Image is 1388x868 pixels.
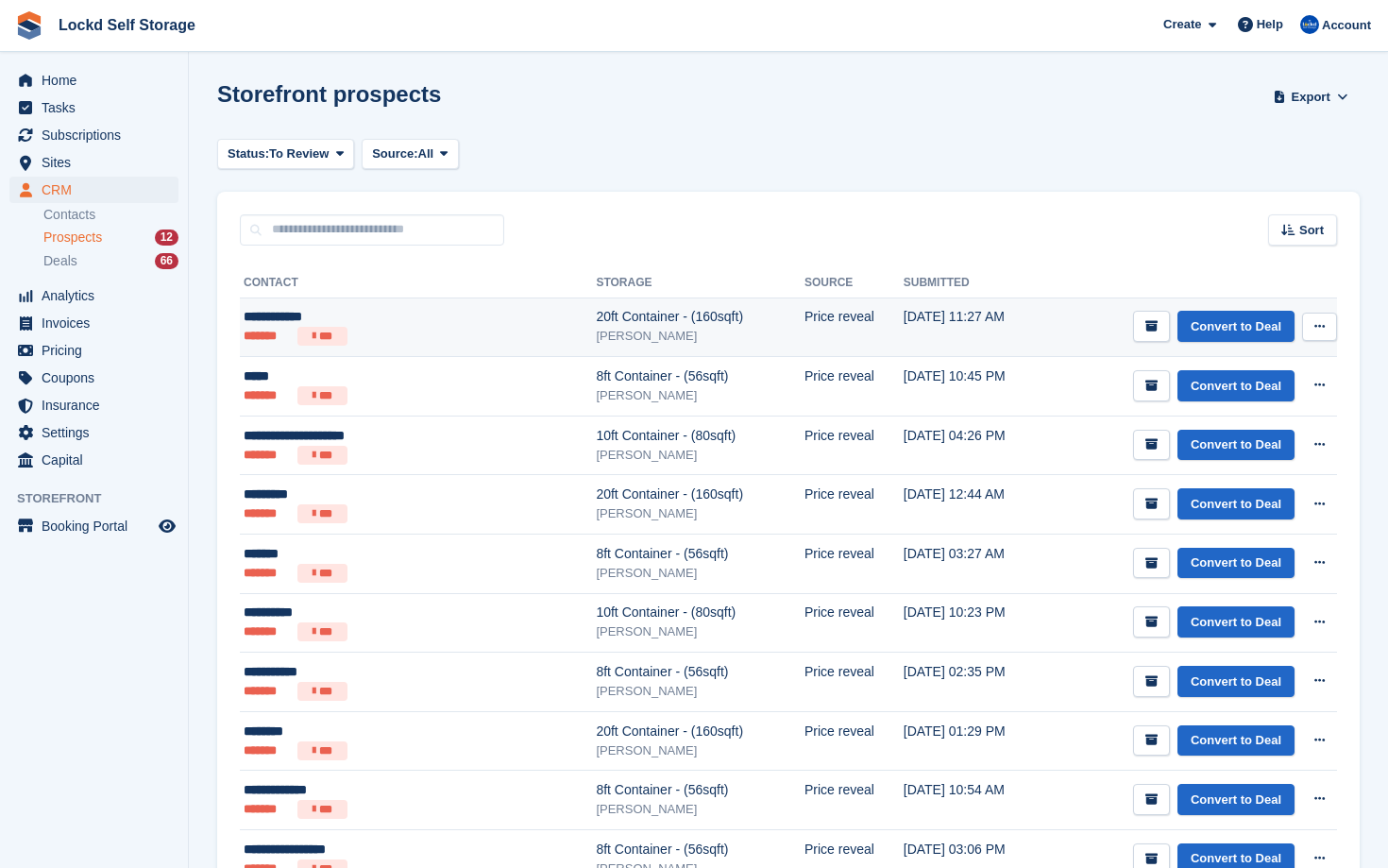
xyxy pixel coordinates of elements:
[9,310,178,336] a: menu
[596,504,804,523] div: [PERSON_NAME]
[596,485,804,504] div: 20ft Container - (160sqft)
[240,268,596,298] th: Contact
[9,513,178,539] a: menu
[43,251,178,271] a: Deals 66
[1163,15,1201,34] span: Create
[362,139,459,170] button: Source: All
[804,268,904,298] th: Source
[9,447,178,473] a: menu
[42,447,155,473] span: Capital
[9,419,178,446] a: menu
[1177,488,1295,519] a: Convert to Deal
[596,662,804,682] div: 8ft Container - (56sqft)
[1177,725,1295,757] a: Convert to Deal
[42,365,155,391] span: Coupons
[596,840,804,859] div: 8ft Container - (56sqft)
[1292,88,1330,107] span: Export
[1300,15,1319,34] img: Jonny Bleach
[42,149,155,176] span: Sites
[42,282,155,309] span: Analytics
[1177,370,1295,401] a: Convert to Deal
[804,416,904,475] td: Price reveal
[9,177,178,203] a: menu
[418,145,434,163] span: All
[904,653,1048,712] td: [DATE] 02:35 PM
[1177,666,1295,697] a: Convert to Deal
[1177,606,1295,638] a: Convert to Deal
[804,771,904,830] td: Price reveal
[596,564,804,583] div: [PERSON_NAME]
[155,230,178,246] div: 12
[9,392,178,418] a: menu
[596,603,804,622] div: 10ft Container - (80sqft)
[17,489,188,508] span: Storefront
[9,282,178,309] a: menu
[804,357,904,417] td: Price reveal
[43,252,77,270] span: Deals
[9,149,178,176] a: menu
[43,228,178,247] a: Prospects 12
[904,593,1048,653] td: [DATE] 10:23 PM
[42,419,155,446] span: Settings
[596,327,804,346] div: [PERSON_NAME]
[904,357,1048,417] td: [DATE] 10:45 PM
[1177,311,1295,342] a: Convert to Deal
[804,475,904,535] td: Price reveal
[1257,15,1283,34] span: Help
[596,366,804,386] div: 8ft Container - (56sqft)
[804,653,904,712] td: Price reveal
[9,365,178,391] a: menu
[9,67,178,94] a: menu
[228,145,269,163] span: Status:
[269,145,329,163] span: To Review
[217,139,354,170] button: Status: To Review
[42,94,155,121] span: Tasks
[904,416,1048,475] td: [DATE] 04:26 PM
[1177,430,1295,461] a: Convert to Deal
[372,145,417,163] span: Source:
[904,298,1048,357] td: [DATE] 11:27 AM
[217,81,441,107] h1: Storefront prospects
[156,515,178,537] a: Preview store
[596,780,804,800] div: 8ft Container - (56sqft)
[42,310,155,336] span: Invoices
[596,622,804,641] div: [PERSON_NAME]
[1177,784,1295,815] a: Convert to Deal
[1322,16,1371,35] span: Account
[904,268,1048,298] th: Submitted
[9,94,178,121] a: menu
[43,206,178,224] a: Contacts
[904,535,1048,594] td: [DATE] 03:27 AM
[43,229,102,247] span: Prospects
[1299,221,1324,240] span: Sort
[42,177,155,203] span: CRM
[15,11,43,40] img: stora-icon-8386f47178a22dfd0bd8f6a31ec36ba5ce8667c1dd55bd0f319d3a0aa187defe.svg
[596,268,804,298] th: Storage
[804,593,904,653] td: Price reveal
[804,711,904,771] td: Price reveal
[596,544,804,564] div: 8ft Container - (56sqft)
[596,682,804,701] div: [PERSON_NAME]
[42,392,155,418] span: Insurance
[596,386,804,405] div: [PERSON_NAME]
[42,513,155,539] span: Booking Portal
[9,122,178,148] a: menu
[596,722,804,741] div: 20ft Container - (160sqft)
[1269,81,1352,112] button: Export
[42,67,155,94] span: Home
[804,535,904,594] td: Price reveal
[1177,548,1295,579] a: Convert to Deal
[596,426,804,446] div: 10ft Container - (80sqft)
[904,711,1048,771] td: [DATE] 01:29 PM
[42,122,155,148] span: Subscriptions
[904,475,1048,535] td: [DATE] 12:44 AM
[155,253,178,269] div: 66
[51,9,203,41] a: Lockd Self Storage
[9,337,178,364] a: menu
[804,298,904,357] td: Price reveal
[42,337,155,364] span: Pricing
[596,741,804,760] div: [PERSON_NAME]
[904,771,1048,830] td: [DATE] 10:54 AM
[596,307,804,327] div: 20ft Container - (160sqft)
[596,800,804,819] div: [PERSON_NAME]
